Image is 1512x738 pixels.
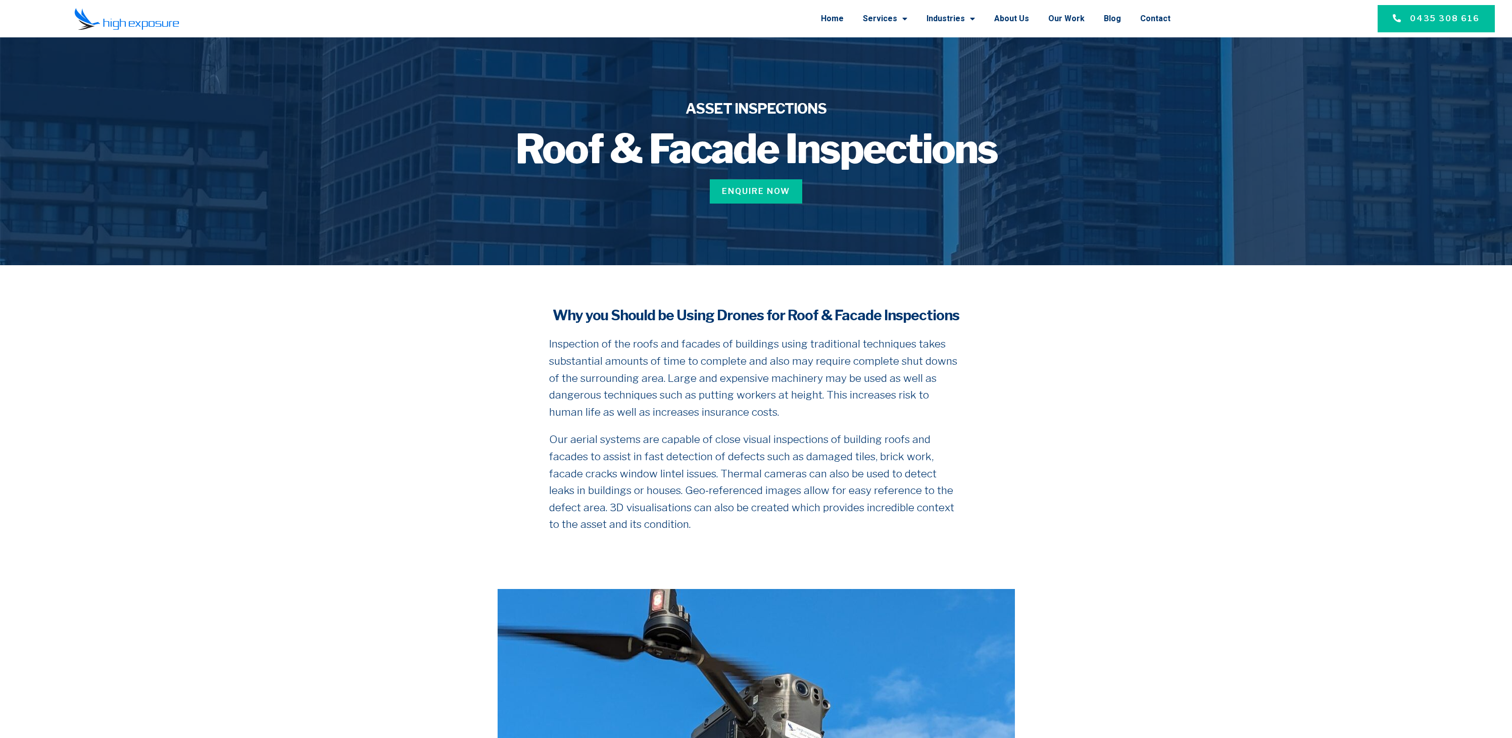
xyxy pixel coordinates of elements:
[1410,13,1480,25] span: 0435 308 616
[710,179,802,204] a: Enquire Now
[926,6,975,32] a: Industries
[549,335,963,420] p: Inspection of the roofs and facades of buildings using traditional techniques takes substantial a...
[549,431,963,533] p: Our aerial systems are capable of close visual inspections of building roofs and facades to assis...
[74,8,179,30] img: Final-Logo copy
[1104,6,1121,32] a: Blog
[454,129,1058,169] h1: Roof & Facade Inspections
[252,6,1170,32] nav: Menu
[821,6,844,32] a: Home
[863,6,907,32] a: Services
[722,185,790,198] span: Enquire Now
[1140,6,1170,32] a: Contact
[454,99,1058,119] h4: ASSET INSPECTIONS
[1048,6,1085,32] a: Our Work
[1378,5,1495,32] a: 0435 308 616
[549,306,963,325] h4: Why you Should be Using Drones for Roof & Facade Inspections
[994,6,1029,32] a: About Us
